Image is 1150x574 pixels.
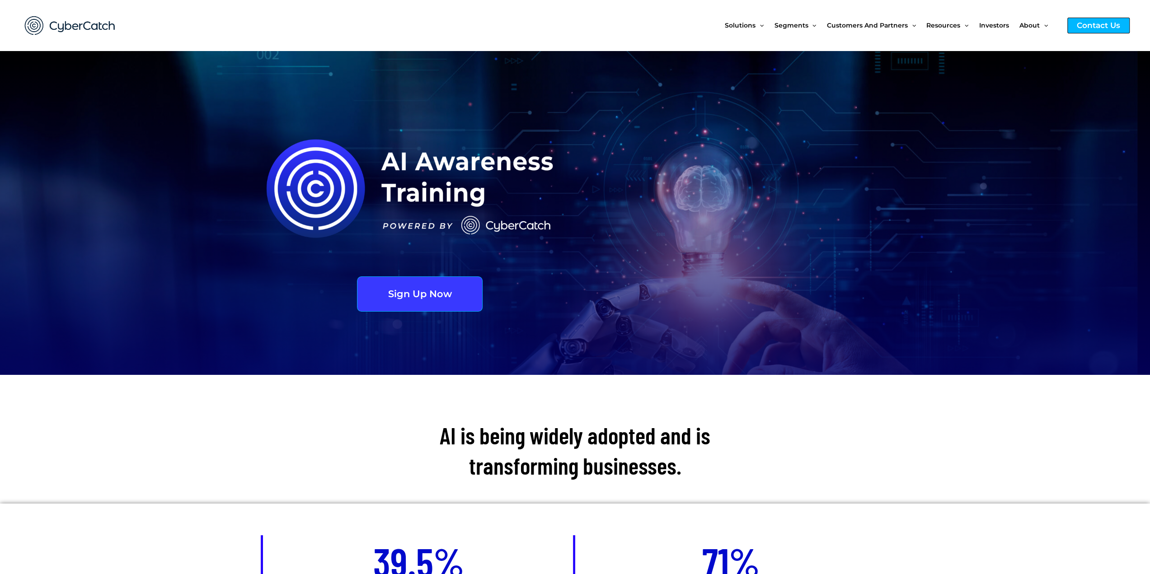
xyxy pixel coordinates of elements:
[1019,6,1040,44] span: About
[1067,18,1130,33] a: Contact Us
[725,6,1058,44] nav: Site Navigation: New Main Menu
[827,6,908,44] span: Customers and Partners
[979,6,1009,44] span: Investors
[774,6,808,44] span: Segments
[756,6,764,44] span: Menu Toggle
[725,6,756,44] span: Solutions
[979,6,1019,44] a: Investors
[385,420,765,481] h2: AI is being widely adopted and is transforming businesses.
[908,6,916,44] span: Menu Toggle
[808,6,816,44] span: Menu Toggle
[926,6,960,44] span: Resources
[388,289,452,299] span: Sign Up Now
[1040,6,1048,44] span: Menu Toggle
[16,7,124,44] img: CyberCatch
[960,6,968,44] span: Menu Toggle
[357,276,483,312] a: Sign Up Now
